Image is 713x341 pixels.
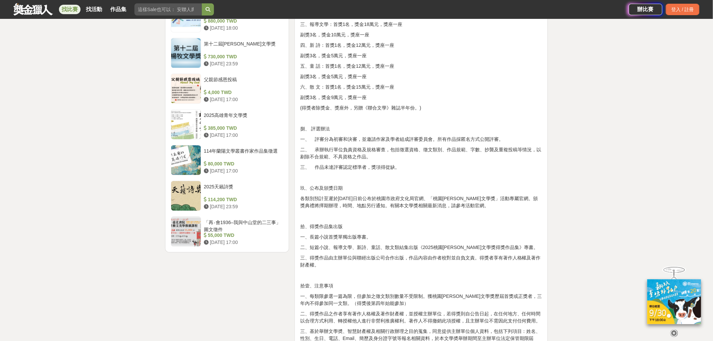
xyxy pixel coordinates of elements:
[204,89,281,96] div: 4,000 TWD
[300,136,542,143] p: 一、 評審分為初審和決審，並邀請作家及學者組成評審委員會。所有作品採匿名方式公開評審。
[300,31,542,38] p: 副獎3名，獎金10萬元，獎座一座
[204,183,281,196] div: 2025天籟詩獎
[300,73,542,80] p: 副獎3名，獎金5萬元，獎座一座
[300,63,542,70] p: 五、童 話：首獎1名，獎金12萬元，獎座一座
[204,25,281,32] div: [DATE] 18:00
[204,40,281,53] div: 第十二屆[PERSON_NAME]文學獎
[204,160,281,167] div: 80,000 TWD
[204,239,281,246] div: [DATE] 17:00
[59,5,81,14] a: 找比賽
[204,53,281,60] div: 730,000 TWD
[300,234,542,241] p: 一、長篇小說首獎單獨出版專書。
[204,60,281,67] div: [DATE] 23:59
[666,4,700,15] div: 登入 / 註冊
[300,244,542,251] p: 二、短篇小說、報導文學、新詩、童話、散文類結集出版《2025桃園[PERSON_NAME]文學獎得獎作品集》專書。
[204,203,281,210] div: [DATE] 23:59
[134,3,202,15] input: 這樣Sale也可以： 安聯人壽創意銷售法募集
[300,293,542,307] p: 一、每類限參選一篇為限，但參加之徵文類別數量不受限制。獲桃園[PERSON_NAME]文學獎歷屆首獎或正獎者，三年內不得參加同一文類。（得獎後第四年始能參加）
[629,4,662,15] a: 辦比賽
[300,52,542,59] p: 副獎3名，獎金5萬元，獎座一座
[300,254,542,269] p: 三、得獎作品由主辦單位與聯經出版公司合作出版，作品內容由作者校對並自負文責。得獎者享有著作人格權及著作財產權。
[204,196,281,203] div: 114,200 TWD
[171,216,283,247] a: 「再‧會1936–我與中山堂的二三事」圖文徵件 55,000 TWD [DATE] 17:00
[300,84,542,91] p: 六、散 文：首獎1名，獎金15萬元，獎座一座
[83,5,105,14] a: 找活動
[171,73,283,104] a: 父親節感恩投稿 4,000 TWD [DATE] 17:00
[647,279,701,324] img: c171a689-fb2c-43c6-a33c-e56b1f4b2190.jpg
[300,195,542,209] p: 各類別預計至遲於[DATE]日前公布於桃園市政府文化局官網、「桃園[PERSON_NAME]文學獎」活動專屬官網。頒獎典禮將擇期辦理，時間、地點另行通知。有關本文學獎相關最新消息，請參考活動官網。
[300,282,542,289] p: 拾壹、注意事項
[204,112,281,125] div: 2025高雄青年文學獎
[300,185,542,192] p: 玖、公布及頒獎日期
[300,94,542,101] p: 副獎3名，獎金9萬元，獎座一座
[204,132,281,139] div: [DATE] 17:00
[171,145,283,175] a: 114年蘭陽文學叢書作家作品集徵選 80,000 TWD [DATE] 17:00
[300,310,542,324] p: 二、得獎作品之作者享有著作人格權及著作財產權，並授權主辦單位，若得獎則自公告日起，在任何地方、任何時間以合理方式利用、轉授權他人進行非營利推廣權利。著作人不得撤銷此項授權，且主辦單位不需因此支付...
[171,109,283,139] a: 2025高雄青年文學獎 385,000 TWD [DATE] 17:00
[171,181,283,211] a: 2025天籟詩獎 114,200 TWD [DATE] 23:59
[300,21,542,28] p: 三、報導文學：首獎1名，獎金18萬元，獎座一座
[204,219,281,232] div: 「再‧會1936–我與中山堂的二三事」圖文徵件
[300,42,542,49] p: 四、新 詩：首獎1名，獎金12萬元，獎座一座
[171,38,283,68] a: 第十二屆[PERSON_NAME]文學獎 730,000 TWD [DATE] 23:59
[204,232,281,239] div: 55,000 TWD
[300,146,542,160] p: 二、 承辦執行單位負責資格及規格審查，包括徵選資格、徵文類別、作品規範、字數、抄襲及重複投稿等情況，以剔除不合規範、不具資格之作品。
[204,167,281,175] div: [DATE] 17:00
[300,223,542,230] p: 拾、得獎作品集出版
[107,5,129,14] a: 作品集
[300,125,542,132] p: 捌、 評選辦法
[204,96,281,103] div: [DATE] 17:00
[204,148,281,160] div: 114年蘭陽文學叢書作家作品集徵選
[300,164,542,171] p: 三、 作品未達評審認定標準者，獎項得從缺。
[204,18,281,25] div: 880,000 TWD
[204,76,281,89] div: 父親節感恩投稿
[204,125,281,132] div: 385,000 TWD
[300,104,542,112] p: (得獎者除獎金、獎座外，另贈《聯合文學》雜誌半年份。)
